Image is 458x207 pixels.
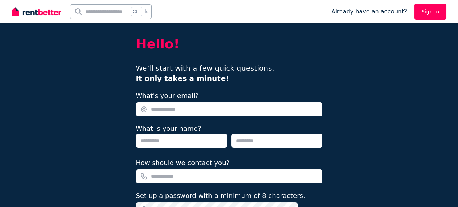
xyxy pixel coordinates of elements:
[12,6,61,17] img: RentBetter
[136,37,322,51] h2: Hello!
[136,158,230,168] label: How should we contact you?
[136,125,201,132] label: What is your name?
[136,64,274,83] span: We’ll start with a few quick questions.
[136,74,229,83] b: It only takes a minute!
[414,4,446,20] a: Sign In
[131,7,142,16] span: Ctrl
[136,191,305,201] label: Set up a password with a minimum of 8 characters.
[145,9,148,15] span: k
[136,91,199,101] label: What's your email?
[331,7,407,16] span: Already have an account?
